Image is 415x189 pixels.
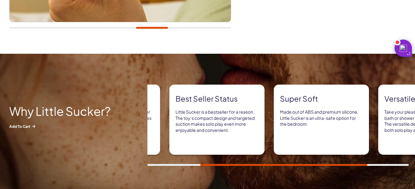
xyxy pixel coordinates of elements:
[280,109,363,127] p: Made out of ABS and premium silicone, Little Sucker is an ultra-safe option for the bedroom.
[9,104,121,117] h2: Why Little Sucker?
[280,94,363,104] strong: Super soft
[9,124,121,129] span: Add to Cart
[176,109,258,133] p: Little Sucker is a bestseller for a reason. The toy’s compact design and targeted suction makes s...
[176,94,258,104] strong: Best seller status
